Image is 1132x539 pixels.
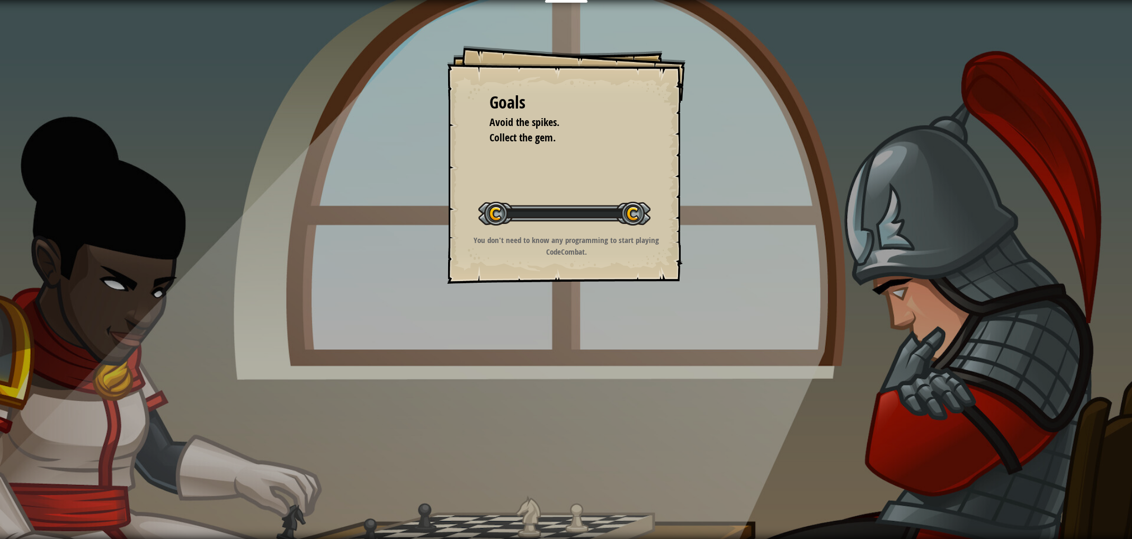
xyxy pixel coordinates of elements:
[489,115,559,129] span: Avoid the spikes.
[476,115,640,130] li: Avoid the spikes.
[489,130,556,145] span: Collect the gem.
[489,91,643,115] div: Goals
[460,235,673,257] p: You don't need to know any programming to start playing CodeCombat.
[476,130,640,146] li: Collect the gem.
